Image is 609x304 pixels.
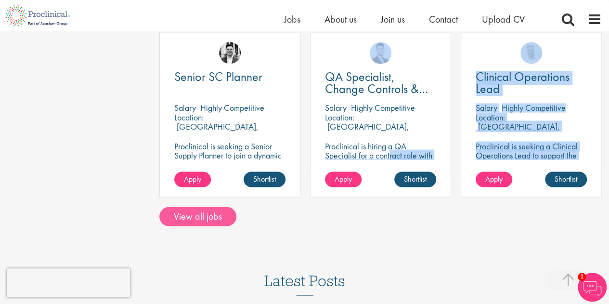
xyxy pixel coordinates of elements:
a: Apply [325,172,362,187]
p: Highly Competitive [351,102,415,113]
span: Location: [174,111,204,122]
p: [GEOGRAPHIC_DATA], [GEOGRAPHIC_DATA] [325,120,409,141]
img: Edward Little [219,42,241,64]
a: Clinical Operations Lead [476,71,587,95]
span: Apply [335,173,352,184]
a: Contact [429,13,458,26]
p: [GEOGRAPHIC_DATA], [GEOGRAPHIC_DATA] [174,120,259,141]
span: Location: [325,111,354,122]
a: About us [324,13,357,26]
p: Highly Competitive [502,102,566,113]
p: Proclinical is seeking a Clinical Operations Lead to support the delivery of clinical trials in o... [476,141,587,178]
a: QA Specialist, Change Controls & Deviations [325,71,436,95]
img: Joshua Godden [370,42,391,64]
span: Location: [476,111,505,122]
a: Jobs [284,13,300,26]
p: Proclinical is seeking a Senior Supply Planner to join a dynamic and patient-focused team within ... [174,141,285,178]
img: Chatbot [578,273,607,302]
span: Apply [485,173,503,184]
h3: Latest Posts [264,272,345,295]
span: Salary [325,102,347,113]
span: 1 [578,273,586,281]
span: Salary [174,102,196,113]
a: Apply [174,172,211,187]
a: Shortlist [545,172,587,187]
span: Salary [476,102,497,113]
span: Clinical Operations Lead [476,68,570,97]
a: Senior SC Planner [174,71,285,83]
a: Upload CV [482,13,525,26]
a: Shortlist [394,172,436,187]
iframe: reCAPTCHA [7,268,130,297]
a: Apply [476,172,512,187]
p: [GEOGRAPHIC_DATA], [GEOGRAPHIC_DATA] [476,120,560,141]
a: Shortlist [244,172,285,187]
span: Apply [184,173,201,184]
p: Highly Competitive [200,102,264,113]
a: View all jobs [159,207,236,226]
a: Join us [381,13,405,26]
span: QA Specialist, Change Controls & Deviations [325,68,428,109]
img: Joshua Bye [520,42,542,64]
span: Senior SC Planner [174,68,262,85]
p: Proclinical is hiring a QA Specialist for a contract role with our pharmaceutical client based in... [325,141,436,178]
